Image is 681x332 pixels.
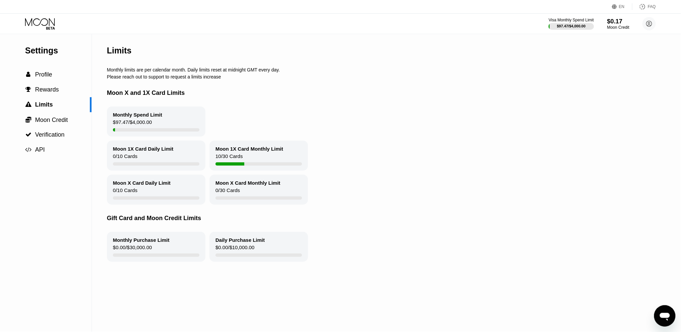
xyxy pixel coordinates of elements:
div: Limits [107,46,132,55]
div: FAQ [648,4,656,9]
div: Visa Monthly Spend Limit [549,18,594,22]
div: Moon 1X Card Monthly Limit [216,146,283,152]
div:  [25,132,32,138]
div: $0.00 / $10,000.00 [216,244,255,254]
span:  [25,116,31,123]
div:  [25,116,32,123]
div: 0 / 30 Cards [216,187,240,196]
div: 0 / 10 Cards [113,153,137,162]
div: Daily Purchase Limit [216,237,265,243]
div: Monthly Spend Limit [113,112,162,118]
span: Profile [35,71,52,78]
div: 10 / 30 Cards [216,153,243,162]
div: Moon 1X Card Daily Limit [113,146,173,152]
div: Gift Card and Moon Credit Limits [107,205,652,232]
iframe: Button to launch messaging window [654,305,676,327]
span:  [25,102,31,108]
span: Verification [35,131,64,138]
div: Monthly Purchase Limit [113,237,169,243]
div:  [25,102,32,108]
div: EN [612,3,633,10]
div:  [25,87,32,93]
div: EN [619,4,625,9]
span:  [25,147,32,153]
div: $0.17 [607,18,630,25]
div:  [25,71,32,77]
div: $97.47 / $4,000.00 [557,24,586,28]
span:  [26,71,31,77]
div: Moon X Card Monthly Limit [216,180,280,186]
div: Moon X and 1X Card Limits [107,79,652,107]
div: 0 / 10 Cards [113,187,137,196]
div: Moon X Card Daily Limit [113,180,171,186]
div: Please reach out to support to request a limits increase [107,74,652,79]
div: FAQ [633,3,656,10]
span: Rewards [35,86,59,93]
span: API [35,146,45,153]
div: Settings [25,46,92,55]
div: $97.47 / $4,000.00 [113,119,152,128]
div: Visa Monthly Spend Limit$97.47/$4,000.00 [549,18,594,30]
span: Limits [35,101,53,108]
div: Monthly limits are per calendar month. Daily limits reset at midnight GMT every day. [107,67,652,72]
span: Moon Credit [35,117,68,123]
div: $0.17Moon Credit [607,18,630,30]
span:  [26,87,31,93]
span:  [25,132,31,138]
div: Moon Credit [607,25,630,30]
div: $0.00 / $30,000.00 [113,244,152,254]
